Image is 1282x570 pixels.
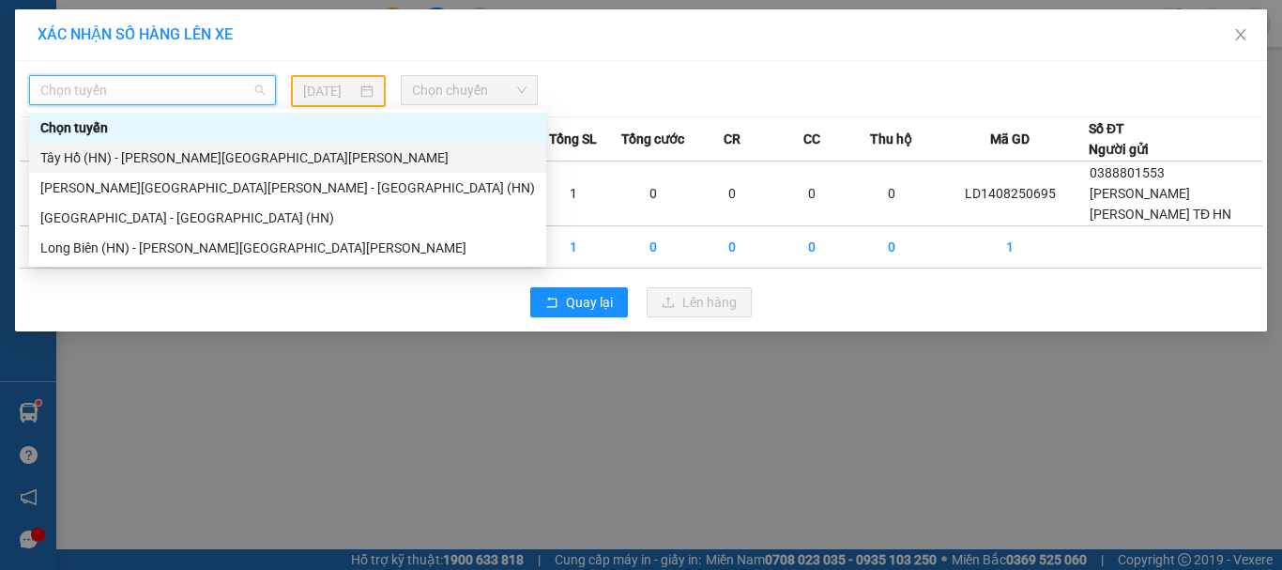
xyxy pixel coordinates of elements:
span: close [1233,27,1248,42]
div: Long Biên (HN) - [PERSON_NAME][GEOGRAPHIC_DATA][PERSON_NAME] [40,238,535,258]
div: [GEOGRAPHIC_DATA] - [GEOGRAPHIC_DATA] (HN) [40,208,535,228]
div: Tây Hồ (HN) - Thanh Hóa [29,143,546,173]
div: Chọn tuyến [40,117,535,138]
span: Tổng cước [621,129,684,149]
div: Chọn tuyến [29,113,546,143]
div: Số ĐT Người gửi [1089,118,1149,160]
span: Thu hộ [870,129,912,149]
span: Mã GD [990,129,1030,149]
div: Tây Hồ (HN) - [PERSON_NAME][GEOGRAPHIC_DATA][PERSON_NAME] [40,147,535,168]
td: LD1408250695 [931,162,1089,226]
div: Thanh Hóa - Tây Hồ (HN) [29,203,546,233]
td: 0 [613,162,693,226]
span: XÁC NHẬN SỐ HÀNG LÊN XE [38,25,233,43]
span: 0388801553 [1090,165,1165,180]
span: Chọn tuyến [40,76,265,104]
span: CR [724,129,740,149]
td: 0 [613,226,693,269]
button: uploadLên hàng [647,287,752,317]
td: 0 [851,162,931,226]
td: 0 [693,226,772,269]
div: Thanh Hóa - Long Biên (HN) [29,173,546,203]
span: [PERSON_NAME] [PERSON_NAME] TĐ HN [1090,186,1231,222]
td: 0 [772,162,852,226]
td: 1 [931,226,1089,269]
span: Chọn chuyến [412,76,527,104]
td: 0 [851,226,931,269]
button: Close [1214,9,1267,62]
button: rollbackQuay lại [530,287,628,317]
td: 1 [533,162,613,226]
span: Tổng SL [549,129,597,149]
span: Quay lại [566,292,613,313]
div: [PERSON_NAME][GEOGRAPHIC_DATA][PERSON_NAME] - [GEOGRAPHIC_DATA] (HN) [40,177,535,198]
input: 14/08/2025 [303,81,356,101]
span: CC [803,129,820,149]
div: Long Biên (HN) - Thanh Hóa [29,233,546,263]
td: 1 [533,226,613,269]
td: 0 [693,162,772,226]
span: rollback [545,296,558,311]
td: 0 [772,226,852,269]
